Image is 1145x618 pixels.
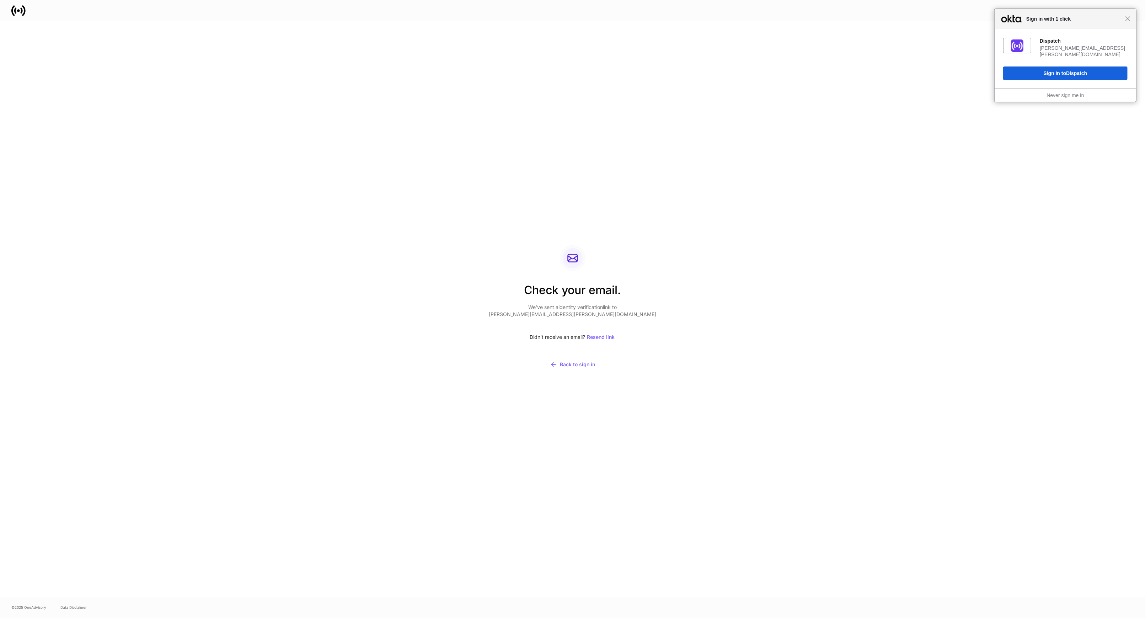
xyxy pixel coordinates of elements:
span: Dispatch [1066,70,1087,76]
div: Back to sign in [550,361,595,368]
div: Didn’t receive an email? [489,329,656,345]
div: [PERSON_NAME][EMAIL_ADDRESS][PERSON_NAME][DOMAIN_NAME] [1040,45,1128,58]
span: Close [1125,16,1130,21]
img: fs01jxrofoggULhDH358 [1011,39,1023,52]
p: We’ve sent a identity verification link to [PERSON_NAME][EMAIL_ADDRESS][PERSON_NAME][DOMAIN_NAME] [489,304,656,318]
button: Sign In toDispatch [1003,66,1128,80]
div: Dispatch [1040,38,1128,44]
h2: Check your email. [489,282,656,304]
span: Sign in with 1 click [1023,15,1125,23]
button: Resend link [587,329,615,345]
button: Back to sign in [489,356,656,373]
span: © 2025 OneAdvisory [11,604,46,610]
div: Resend link [587,335,615,340]
a: Data Disclaimer [60,604,87,610]
a: Never sign me in [1047,92,1084,98]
